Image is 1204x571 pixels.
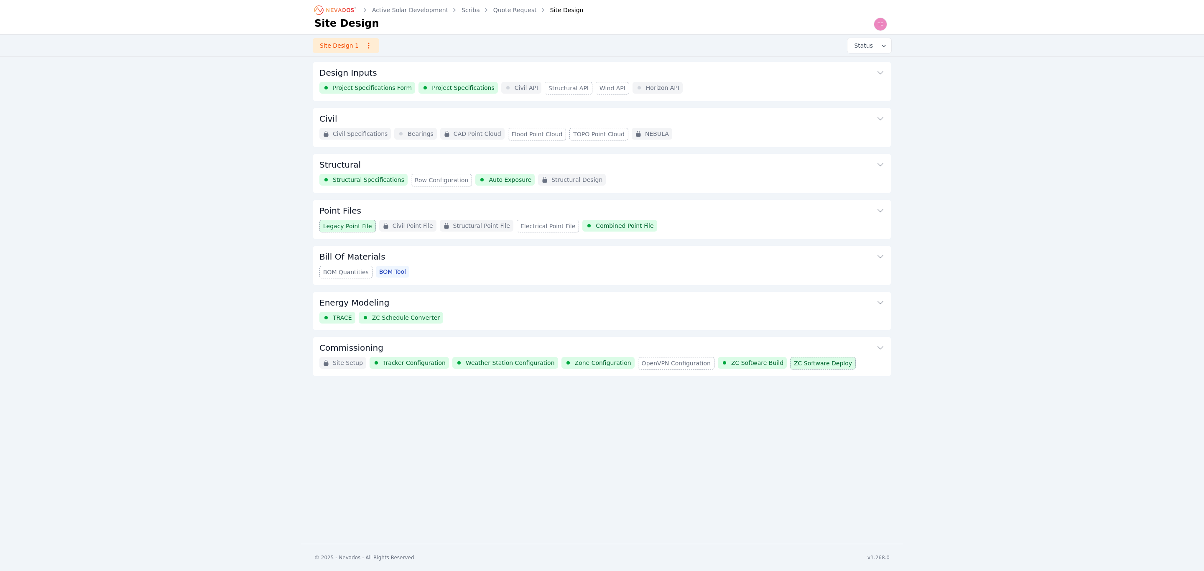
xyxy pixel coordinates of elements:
div: Point FilesLegacy Point FileCivil Point FileStructural Point FileElectrical Point FileCombined Po... [313,200,891,239]
span: Site Setup [333,359,363,367]
span: Status [851,41,873,50]
span: Project Specifications Form [333,84,412,92]
span: Structural Point File [453,222,510,230]
span: Combined Point File [596,222,653,230]
span: Auto Exposure [489,176,531,184]
a: Quote Request [493,6,537,14]
span: ZC Software Deploy [794,359,852,367]
span: Tracker Configuration [383,359,446,367]
div: CommissioningSite SetupTracker ConfigurationWeather Station ConfigurationZone ConfigurationOpenVP... [313,337,891,376]
h3: Bill Of Materials [319,251,385,263]
h1: Site Design [314,17,379,30]
a: Scriba [462,6,480,14]
span: NEBULA [645,130,669,138]
span: ZC Schedule Converter [372,314,440,322]
h3: Design Inputs [319,67,377,79]
h3: Civil [319,113,337,125]
div: Energy ModelingTRACEZC Schedule Converter [313,292,891,330]
span: TOPO Point Cloud [573,130,625,138]
span: Row Configuration [415,176,469,184]
button: Status [847,38,891,53]
span: TRACE [333,314,352,322]
span: Civil API [515,84,538,92]
span: BOM Tool [379,268,406,276]
img: Ted Elliott [874,18,887,31]
button: Energy Modeling [319,292,885,312]
span: Civil Point File [393,222,433,230]
button: Point Files [319,200,885,220]
span: Structural Specifications [333,176,404,184]
a: Site Design 1 [313,38,379,53]
h3: Point Files [319,205,361,217]
span: Legacy Point File [323,222,372,230]
button: Commissioning [319,337,885,357]
span: BOM Quantities [323,268,369,276]
button: Bill Of Materials [319,246,885,266]
span: Electrical Point File [520,222,575,230]
div: StructuralStructural SpecificationsRow ConfigurationAuto ExposureStructural Design [313,154,891,193]
span: OpenVPN Configuration [642,359,711,367]
a: Active Solar Development [372,6,448,14]
span: Structural Design [551,176,602,184]
h3: Energy Modeling [319,297,389,308]
div: © 2025 - Nevados - All Rights Reserved [314,554,414,561]
h3: Commissioning [319,342,383,354]
button: Design Inputs [319,62,885,82]
nav: Breadcrumb [314,3,583,17]
span: ZC Software Build [731,359,783,367]
h3: Structural [319,159,361,171]
span: Zone Configuration [575,359,631,367]
button: Structural [319,154,885,174]
span: Bearings [408,130,434,138]
span: Structural API [548,84,589,92]
div: CivilCivil SpecificationsBearingsCAD Point CloudFlood Point CloudTOPO Point CloudNEBULA [313,108,891,147]
span: Horizon API [646,84,679,92]
span: Wind API [599,84,625,92]
button: Civil [319,108,885,128]
div: Bill Of MaterialsBOM QuantitiesBOM Tool [313,246,891,285]
span: Civil Specifications [333,130,388,138]
div: Site Design [538,6,584,14]
div: Design InputsProject Specifications FormProject SpecificationsCivil APIStructural APIWind APIHori... [313,62,891,101]
span: CAD Point Cloud [454,130,501,138]
span: Project Specifications [432,84,495,92]
span: Weather Station Configuration [466,359,555,367]
span: Flood Point Cloud [512,130,563,138]
div: v1.268.0 [867,554,890,561]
